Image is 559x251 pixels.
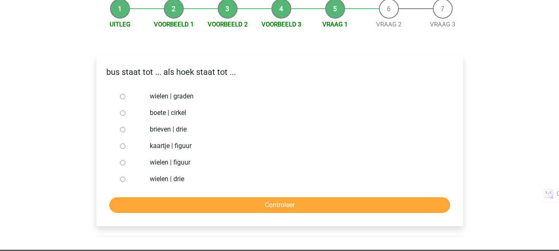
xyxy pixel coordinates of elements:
a: Uitleg [110,21,130,28]
label: wielen | drie [150,174,436,184]
a: Voorbeeld 2 [208,21,247,28]
label: boete | cirkel [150,108,436,118]
a: Vraag 2 [376,21,401,28]
label: wielen | figuur [150,158,436,167]
a: Vraag 1 [322,21,348,28]
input: Controleer [109,197,450,213]
label: wielen | graden [150,91,436,101]
p: bus staat tot ... als hoek staat tot ... [103,66,456,78]
label: brieven | drie [150,124,436,134]
label: kaartje | figuur [150,141,436,151]
a: Voorbeeld 1 [154,21,194,28]
a: Vraag 3 [430,21,455,28]
a: Voorbeeld 3 [262,21,301,28]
